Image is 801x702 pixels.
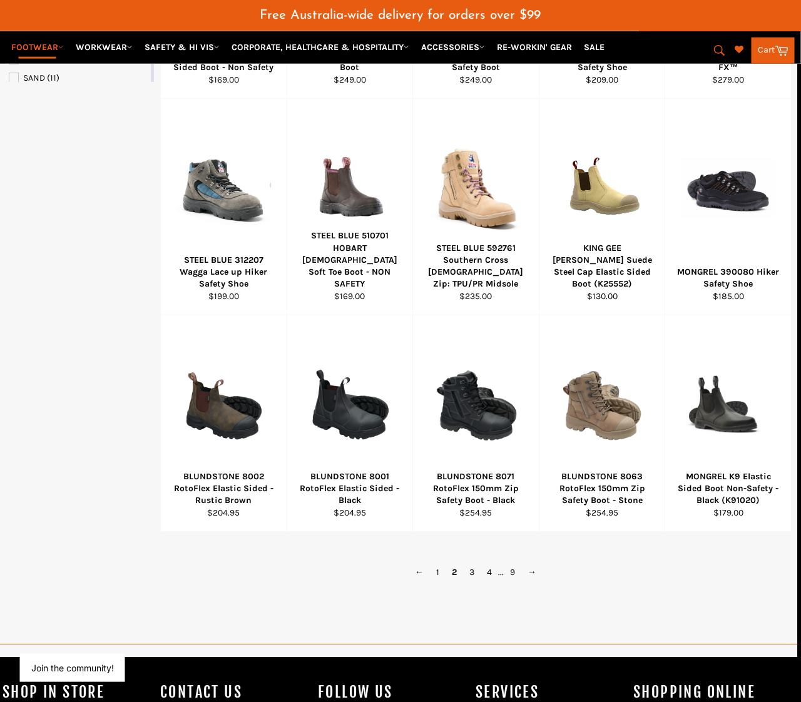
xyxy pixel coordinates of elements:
[548,242,658,290] div: KING GEE [PERSON_NAME] Suede Steel Cap Elastic Sided Boot (K25552)
[227,36,414,58] a: CORPORATE, HEALTHCARE & HOSPITALITY
[504,563,522,581] a: 9
[260,9,541,22] span: Free Australia-wide delivery for orders over $99
[161,315,287,532] a: BLUNDSTONE 8002 RotoFlex Elastic Sided - Rustic BrownBLUNDSTONE 8002 RotoFlex Elastic Sided - Rus...
[287,99,414,315] a: STEEL BLUE 510701 HOBART Ladies Soft Toe Boot - NON SAFETYSTEEL BLUE 510701 HOBART [DEMOGRAPHIC_D...
[548,471,658,507] div: BLUNDSTONE 8063 RotoFlex 150mm Zip Safety Boot - Stone
[481,563,499,581] a: 4
[170,254,280,290] div: STEEL BLUE 312207 Wagga Lace up Hiker Safety Shoe
[48,73,60,83] span: (11)
[24,54,43,65] span: PINK
[539,99,666,315] a: KING GEE Wills Suede Steel Cap Elastic Sided Boot (K25552)KING GEE [PERSON_NAME] Suede Steel Cap ...
[499,567,504,577] span: ...
[539,315,666,532] a: BLUNDSTONE 8063 RotoFlex 150mm Zip Safety Boot - StoneBLUNDSTONE 8063 RotoFlex 150mm Zip Safety B...
[295,230,406,290] div: STEEL BLUE 510701 HOBART [DEMOGRAPHIC_DATA] Soft Toe Boot - NON SAFETY
[464,563,481,581] a: 3
[752,38,795,64] a: Cart
[170,471,280,507] div: BLUNDSTONE 8002 RotoFlex Elastic Sided - Rustic Brown
[665,315,792,532] a: MONGREL K9 Elastic Sided Boot Non-Safety - Black (K91020)MONGREL K9 Elastic Sided Boot Non-Safety...
[24,73,46,83] span: SAND
[446,563,464,581] span: 2
[522,563,543,581] a: →
[413,99,539,315] a: STEEL BLUE 592761 Southern Cross Ladies Zip: TPU/PR MidsoleSTEEL BLUE 592761 Southern Cross [DEMO...
[287,315,414,532] a: BLUNDSTONE 8001 RotoFlex Elastic Sided - BlackBLUNDSTONE 8001 RotoFlex Elastic Sided - Black$204.95
[140,36,225,58] a: SAFETY & HI VIS
[579,36,610,58] a: SALE
[161,99,287,315] a: STEEL BLUE 312207 Wagga Lace up Hiker Safety ShoeSTEEL BLUE 312207 Wagga Lace up Hiker Safety Sho...
[674,266,784,290] div: MONGREL 390080 Hiker Safety Shoe
[413,315,539,532] a: BLUNDSTONE 8071 RotoFlex 150mm Zip Safety Boot - BlackBLUNDSTONE 8071 RotoFlex 150mm Zip Safety B...
[431,563,446,581] a: 1
[71,36,138,58] a: WORKWEAR
[31,663,114,673] button: Join the community!
[45,54,54,65] span: (1)
[492,36,577,58] a: RE-WORKIN' GEAR
[422,242,532,290] div: STEEL BLUE 592761 Southern Cross [DEMOGRAPHIC_DATA] Zip: TPU/PR Midsole
[295,471,406,507] div: BLUNDSTONE 8001 RotoFlex Elastic Sided - Black
[674,471,784,507] div: MONGREL K9 Elastic Sided Boot Non-Safety - Black (K91020)
[6,36,69,58] a: FOOTWEAR
[422,471,532,507] div: BLUNDSTONE 8071 RotoFlex 150mm Zip Safety Boot - Black
[665,99,792,315] a: MONGREL 390080 Hiker Safety ShoeMONGREL 390080 Hiker Safety Shoe$185.00
[409,563,431,581] a: ←
[416,36,490,58] a: ACCESSORIES
[9,71,149,85] a: SAND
